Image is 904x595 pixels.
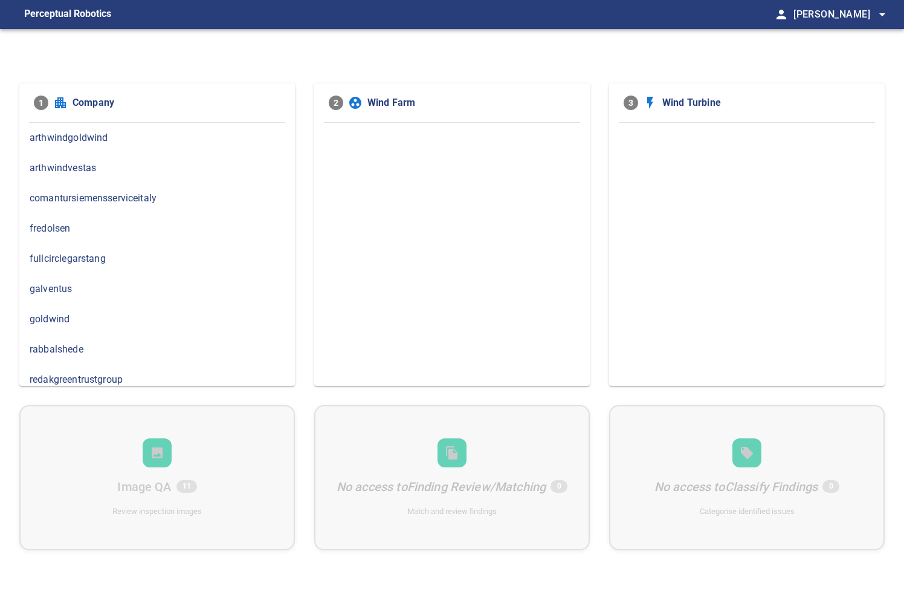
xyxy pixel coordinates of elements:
[30,372,285,387] span: redakgreentrustgroup
[19,304,295,334] div: goldwind
[30,282,285,296] span: galventus
[19,153,295,183] div: arthwindvestas
[662,96,870,110] span: Wind Turbine
[30,342,285,357] span: rabbalshede
[19,334,295,365] div: rabbalshede
[774,7,789,22] span: person
[34,96,48,110] span: 1
[367,96,575,110] span: Wind Farm
[30,191,285,206] span: comantursiemensserviceitaly
[789,2,889,27] button: [PERSON_NAME]
[624,96,638,110] span: 3
[329,96,343,110] span: 2
[30,221,285,236] span: fredolsen
[19,123,295,153] div: arthwindgoldwind
[19,365,295,395] div: redakgreentrustgroup
[30,312,285,327] span: goldwind
[19,274,295,304] div: galventus
[875,7,889,22] span: arrow_drop_down
[19,183,295,213] div: comantursiemensserviceitaly
[19,213,295,244] div: fredolsen
[73,96,280,110] span: Company
[24,5,111,24] figcaption: Perceptual Robotics
[30,131,285,145] span: arthwindgoldwind
[30,252,285,266] span: fullcirclegarstang
[793,6,889,23] span: [PERSON_NAME]
[30,161,285,175] span: arthwindvestas
[19,244,295,274] div: fullcirclegarstang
